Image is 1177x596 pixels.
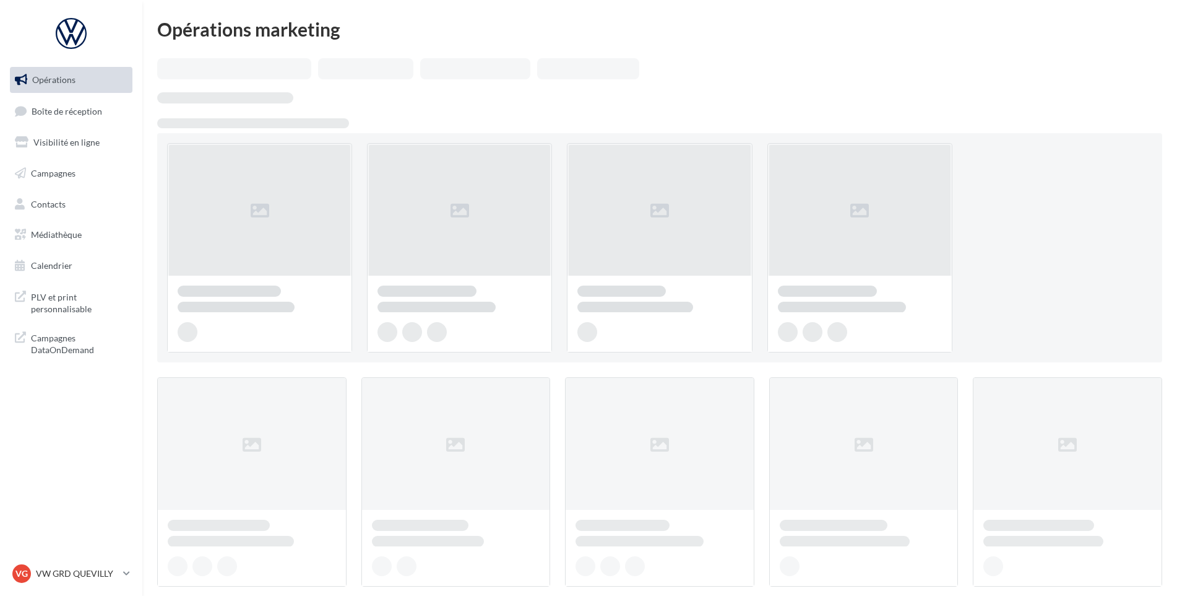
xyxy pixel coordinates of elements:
[31,330,127,356] span: Campagnes DataOnDemand
[31,289,127,315] span: PLV et print personnalisable
[7,98,135,125] a: Boîte de réception
[31,198,66,209] span: Contacts
[157,20,1162,38] div: Opérations marketing
[7,253,135,279] a: Calendrier
[7,284,135,320] a: PLV et print personnalisable
[10,562,132,585] a: VG VW GRD QUEVILLY
[33,137,100,147] span: Visibilité en ligne
[7,160,135,186] a: Campagnes
[32,74,75,85] span: Opérations
[31,260,72,271] span: Calendrier
[31,229,82,240] span: Médiathèque
[7,191,135,217] a: Contacts
[32,105,102,116] span: Boîte de réception
[7,325,135,361] a: Campagnes DataOnDemand
[7,222,135,248] a: Médiathèque
[36,568,118,580] p: VW GRD QUEVILLY
[7,67,135,93] a: Opérations
[7,129,135,156] a: Visibilité en ligne
[31,168,75,178] span: Campagnes
[15,568,28,580] span: VG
